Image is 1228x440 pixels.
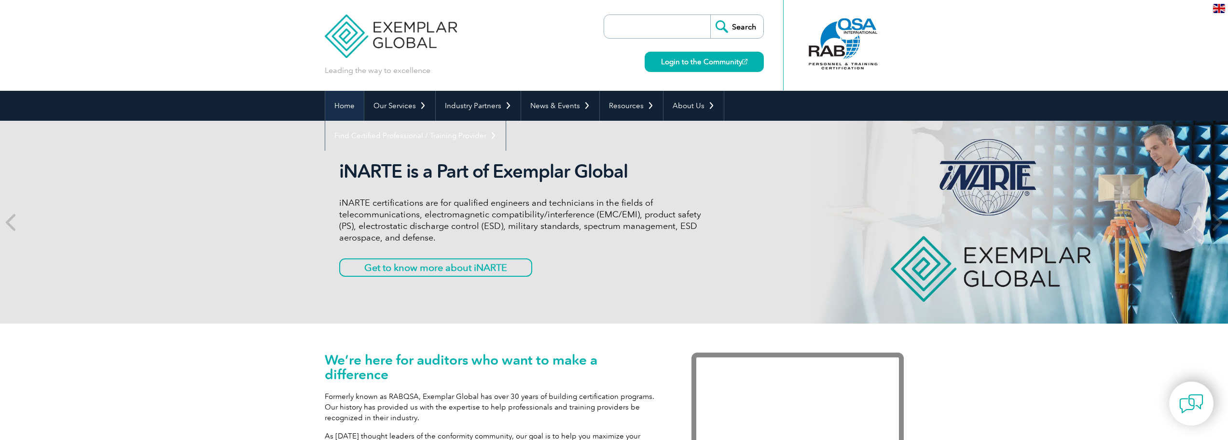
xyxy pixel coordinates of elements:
a: Get to know more about iNARTE [339,258,532,277]
a: Our Services [364,91,435,121]
a: About Us [663,91,724,121]
input: Search [710,15,763,38]
a: Resources [600,91,663,121]
img: contact-chat.png [1179,392,1203,416]
p: Leading the way to excellence [325,65,430,76]
h2: iNARTE is a Part of Exemplar Global [339,160,701,183]
a: Find Certified Professional / Training Provider [325,121,506,151]
p: Formerly known as RABQSA, Exemplar Global has over 30 years of building certification programs. O... [325,391,662,423]
h1: We’re here for auditors who want to make a difference [325,353,662,382]
a: Home [325,91,364,121]
a: Login to the Community [645,52,764,72]
p: iNARTE certifications are for qualified engineers and technicians in the fields of telecommunicat... [339,197,701,243]
img: open_square.png [742,59,747,64]
a: Industry Partners [436,91,521,121]
a: News & Events [521,91,599,121]
img: en [1213,4,1225,13]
